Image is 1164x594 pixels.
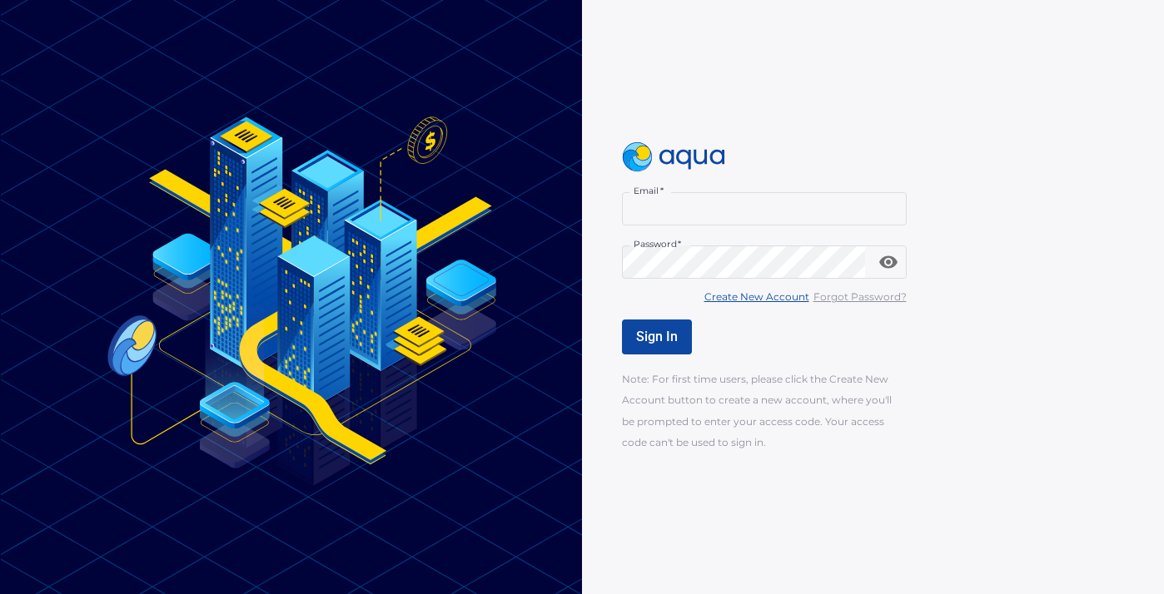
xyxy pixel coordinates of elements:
[704,290,809,303] u: Create New Account
[622,142,725,172] img: logo
[636,329,678,344] span: Sign In
[634,238,681,250] label: Password
[622,319,692,354] button: Sign In
[622,373,892,448] span: Note: For first time users, please click the Create New Account button to create a new account, w...
[813,290,907,303] u: Forgot Password?
[634,185,664,197] label: Email
[872,245,905,279] button: toggle password visibility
